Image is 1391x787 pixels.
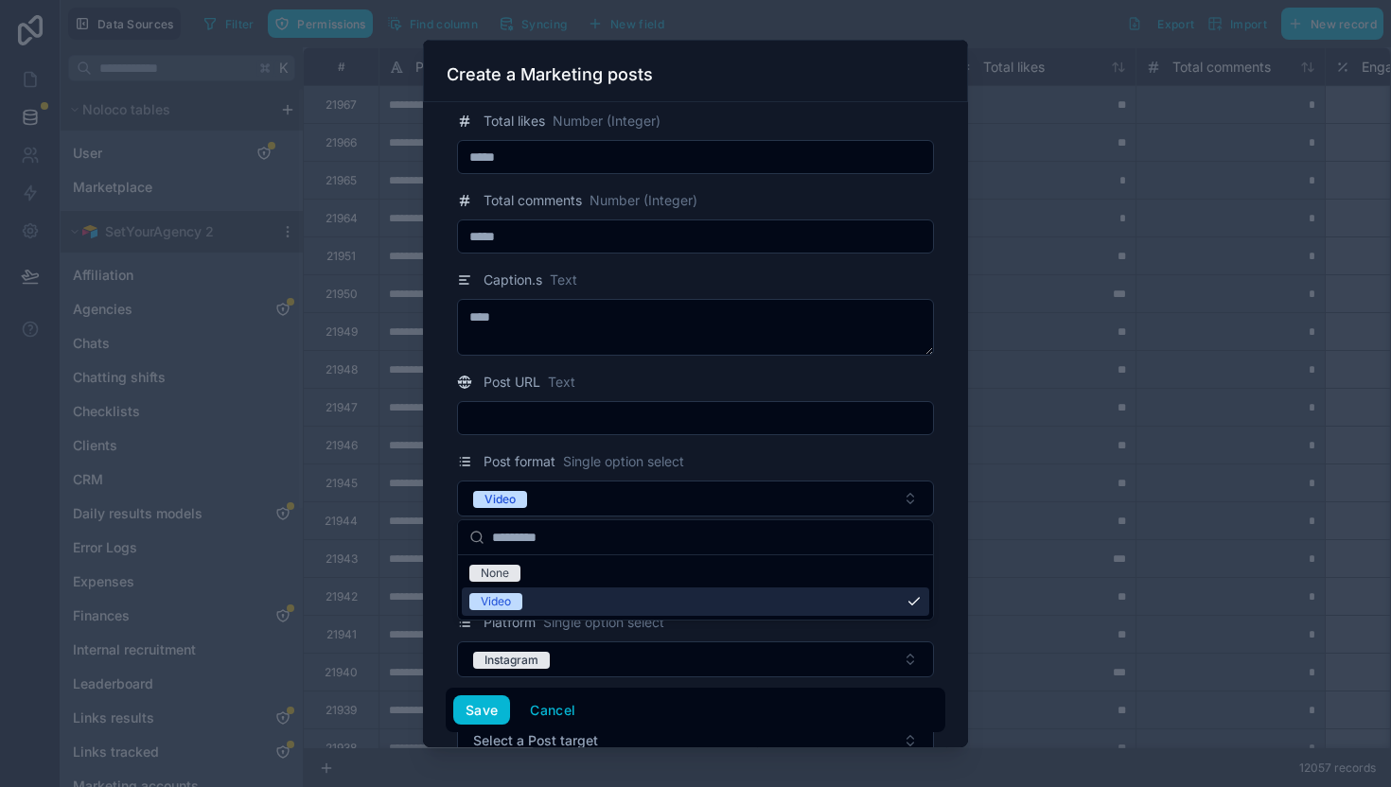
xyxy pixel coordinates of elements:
[473,731,598,750] span: Select a Post target
[484,613,536,632] span: Platform
[548,373,575,392] span: Text
[590,191,697,210] span: Number (Integer)
[484,452,555,471] span: Post format
[481,565,509,582] div: None
[553,112,660,131] span: Number (Integer)
[453,695,510,726] button: Save
[484,491,516,508] div: Video
[484,271,542,289] span: Caption.s
[484,652,538,669] div: Instagram
[457,641,934,677] button: Select Button
[563,452,684,471] span: Single option select
[481,593,511,610] div: Video
[484,191,582,210] span: Total comments
[447,63,653,86] h3: Create a Marketing posts
[457,723,934,759] button: Select Button
[484,112,545,131] span: Total likes
[457,481,934,516] button: Select Button
[543,613,664,632] span: Single option select
[550,271,577,289] span: Text
[518,695,588,726] button: Cancel
[484,373,540,392] span: Post URL
[458,555,933,620] div: Suggestions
